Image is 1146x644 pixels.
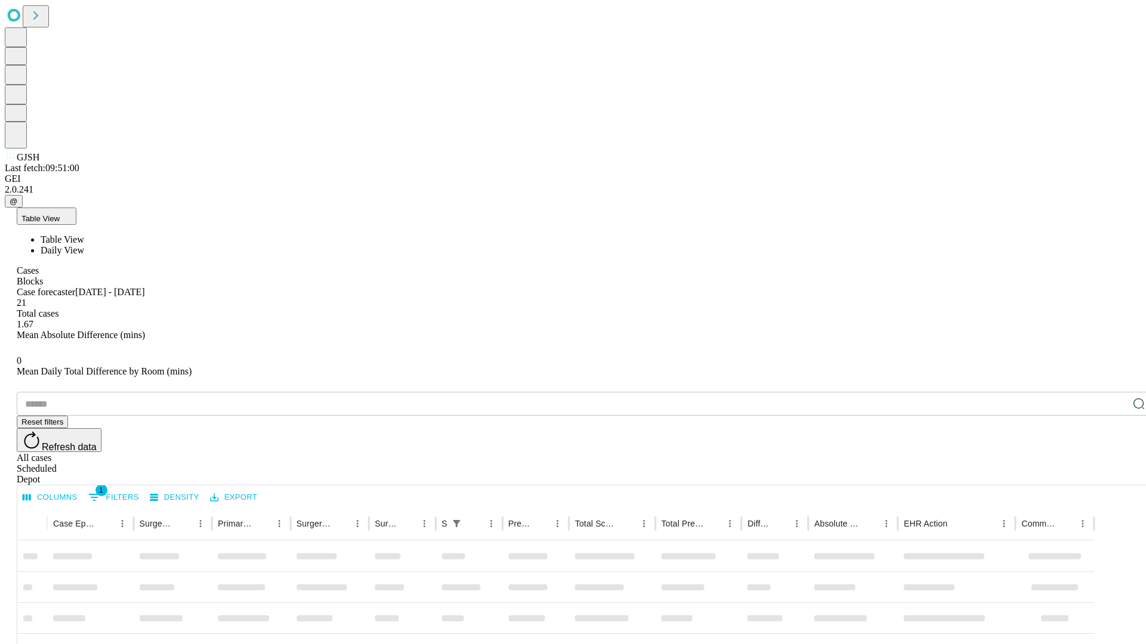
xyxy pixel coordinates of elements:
[747,519,771,528] div: Difference
[85,488,142,507] button: Show filters
[375,519,398,528] div: Surgery Date
[448,515,465,532] button: Show filters
[705,515,722,532] button: Sort
[399,515,416,532] button: Sort
[147,488,202,507] button: Density
[10,197,18,206] span: @
[442,519,447,528] div: Scheduled In Room Duration
[41,245,84,255] span: Daily View
[1074,515,1091,532] button: Menu
[175,515,192,532] button: Sort
[1021,519,1056,528] div: Comments
[466,515,483,532] button: Sort
[448,515,465,532] div: 1 active filter
[254,515,271,532] button: Sort
[636,515,652,532] button: Menu
[549,515,566,532] button: Menu
[332,515,349,532] button: Sort
[509,519,532,528] div: Predicted In Room Duration
[17,355,21,366] span: 0
[207,488,260,507] button: Export
[904,519,947,528] div: EHR Action
[114,515,131,532] button: Menu
[661,519,704,528] div: Total Predicted Duration
[17,308,58,318] span: Total cases
[722,515,738,532] button: Menu
[53,519,96,528] div: Case Epic Id
[17,319,33,329] span: 1.67
[42,442,97,452] span: Refresh data
[772,515,788,532] button: Sort
[5,163,79,173] span: Last fetch: 09:51:00
[21,417,63,426] span: Reset filters
[5,195,23,208] button: @
[5,174,1141,184] div: GEI
[878,515,895,532] button: Menu
[192,515,209,532] button: Menu
[297,519,331,528] div: Surgery Name
[5,184,1141,195] div: 2.0.241
[75,287,144,297] span: [DATE] - [DATE]
[17,287,75,297] span: Case forecaster
[218,519,252,528] div: Primary Service
[17,330,145,340] span: Mean Absolute Difference (mins)
[140,519,174,528] div: Surgeon Name
[17,416,68,428] button: Reset filters
[996,515,1012,532] button: Menu
[619,515,636,532] button: Sort
[861,515,878,532] button: Sort
[20,488,81,507] button: Select columns
[1058,515,1074,532] button: Sort
[17,428,101,452] button: Refresh data
[95,484,107,496] span: 1
[416,515,433,532] button: Menu
[814,519,860,528] div: Absolute Difference
[349,515,366,532] button: Menu
[483,515,500,532] button: Menu
[17,152,39,162] span: GJSH
[17,208,76,225] button: Table View
[17,298,26,308] span: 21
[21,214,60,223] span: Table View
[271,515,288,532] button: Menu
[575,519,618,528] div: Total Scheduled Duration
[17,366,192,376] span: Mean Daily Total Difference by Room (mins)
[41,234,84,244] span: Table View
[788,515,805,532] button: Menu
[532,515,549,532] button: Sort
[948,515,965,532] button: Sort
[97,515,114,532] button: Sort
